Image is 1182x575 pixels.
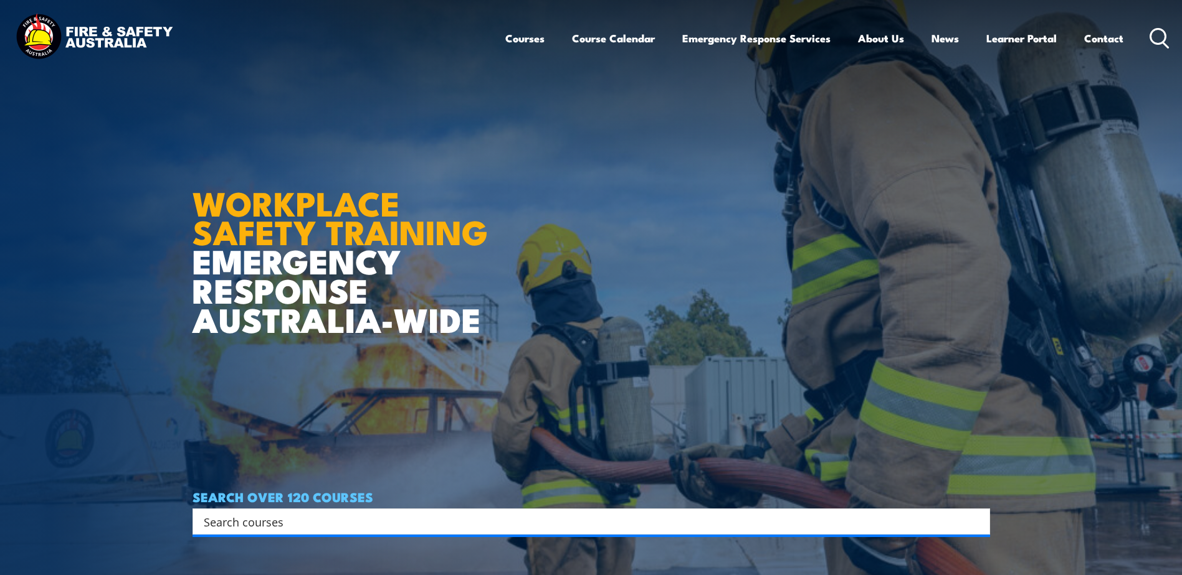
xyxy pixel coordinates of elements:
a: Contact [1084,22,1123,55]
a: Emergency Response Services [682,22,831,55]
h4: SEARCH OVER 120 COURSES [193,490,990,503]
input: Search input [204,512,963,531]
h1: EMERGENCY RESPONSE AUSTRALIA-WIDE [193,157,497,334]
form: Search form [206,513,965,530]
a: News [932,22,959,55]
a: About Us [858,22,904,55]
button: Search magnifier button [968,513,986,530]
a: Course Calendar [572,22,655,55]
strong: WORKPLACE SAFETY TRAINING [193,176,488,257]
a: Courses [505,22,545,55]
a: Learner Portal [986,22,1057,55]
